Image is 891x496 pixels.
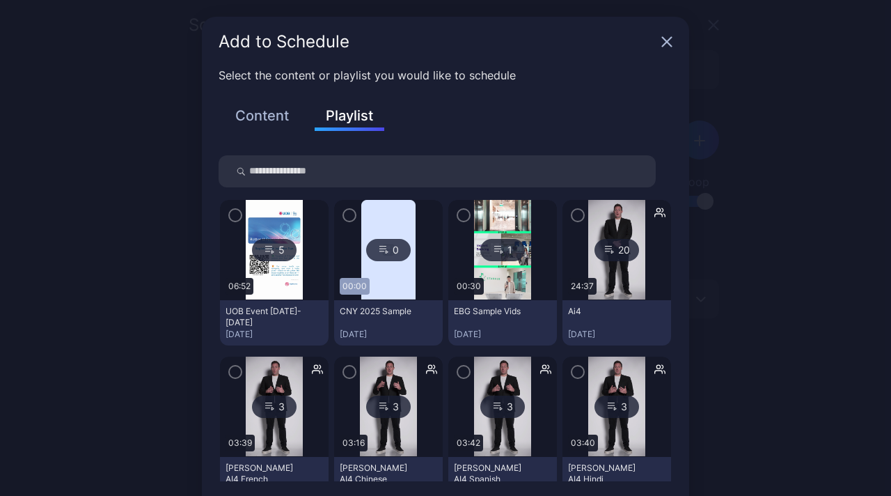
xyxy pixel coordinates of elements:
div: 03:16 [340,435,368,451]
div: 3 [480,396,525,418]
button: Playlist [315,104,384,131]
div: Matt Wood AI4 French [226,463,302,485]
div: Matt Wood AI4 Spanish [454,463,530,485]
div: Ai4 [568,306,645,317]
div: 03:40 [568,435,598,451]
button: Content [228,104,297,127]
div: 3 [252,396,297,418]
div: [DATE] [454,329,551,340]
div: 24:37 [568,278,597,295]
div: Add to Schedule [219,33,656,50]
div: 00:00 [340,278,370,295]
p: Select the content or playlist you would like to schedule [219,67,672,84]
div: [DATE] [568,329,665,340]
div: 3 [594,396,639,418]
div: 3 [366,396,411,418]
div: UOB Event 1-3 Oct 2025 [226,306,302,328]
div: CNY 2025 Sample [340,306,416,317]
div: [DATE] [340,329,437,340]
div: Matt Wood AI4 Hindi [568,463,645,485]
div: 03:39 [226,435,255,451]
div: 20 [594,239,639,261]
div: 03:42 [454,435,483,451]
div: Matt Wood AI4 Chinese [340,463,416,485]
div: 5 [252,239,297,261]
div: 0 [366,239,411,261]
div: 1 [480,239,525,261]
div: 00:30 [454,278,484,295]
div: [DATE] [226,329,323,340]
div: EBG Sample Vids [454,306,530,317]
div: 06:52 [226,278,253,295]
